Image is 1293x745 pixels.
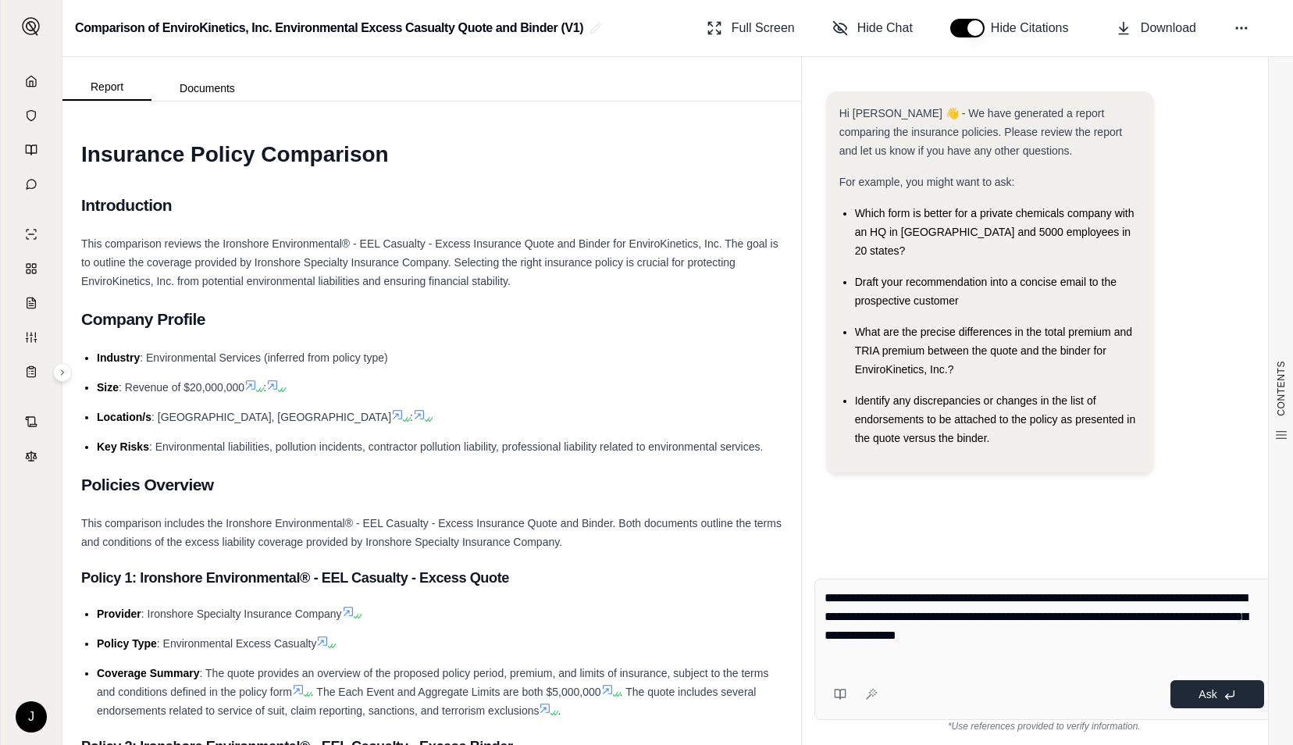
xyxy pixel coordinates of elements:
h2: Comparison of EnviroKinetics, Inc. Environmental Excess Casualty Quote and Binder (V1) [75,14,583,42]
span: . [557,704,561,717]
a: Single Policy [10,219,52,250]
h1: Insurance Policy Comparison [81,133,782,176]
h2: Company Profile [81,303,782,336]
span: Hide Chat [857,19,913,37]
span: Policy Type [97,637,157,650]
span: Size [97,381,119,394]
span: For example, you might want to ask: [839,176,1015,188]
h2: Introduction [81,189,782,222]
a: Policy Comparisons [10,253,52,284]
button: Expand sidebar [53,363,72,382]
div: J [16,701,47,733]
span: . The Each Event and Aggregate Limits are both $5,000,000 [311,686,601,698]
span: Provider [97,608,141,620]
div: *Use references provided to verify information. [814,720,1274,733]
span: : [410,411,413,423]
button: Report [62,74,151,101]
button: Download [1110,12,1202,44]
img: Expand sidebar [22,17,41,36]
a: Coverage Table [10,356,52,387]
span: Ask [1199,688,1216,700]
button: Hide Chat [826,12,919,44]
span: Hide Citations [991,19,1078,37]
span: Which form is better for a private chemicals company with an HQ in [GEOGRAPHIC_DATA] and 5000 emp... [855,207,1134,257]
span: : [GEOGRAPHIC_DATA], [GEOGRAPHIC_DATA] [151,411,391,423]
span: Coverage Summary [97,667,200,679]
h2: Policies Overview [81,469,782,501]
button: Expand sidebar [16,11,47,42]
span: : Environmental liabilities, pollution incidents, contractor pollution liability, professional li... [149,440,763,453]
span: Draft your recommendation into a concise email to the prospective customer [855,276,1117,307]
span: : The quote provides an overview of the proposed policy period, premium, and limits of insurance,... [97,667,768,698]
span: : Ironshore Specialty Insurance Company [141,608,342,620]
a: Legal Search Engine [10,440,52,472]
span: This comparison reviews the Ironshore Environmental® - EEL Casualty - Excess Insurance Quote and ... [81,237,778,287]
span: : Environmental Excess Casualty [157,637,317,650]
span: Hi [PERSON_NAME] 👋 - We have generated a report comparing the insurance policies. Please review t... [839,107,1123,157]
span: Key Risks [97,440,149,453]
span: Location/s [97,411,151,423]
span: Identify any discrepancies or changes in the list of endorsements to be attached to the policy as... [855,394,1136,444]
span: Download [1141,19,1196,37]
span: : [263,381,266,394]
span: CONTENTS [1275,361,1288,416]
a: Custom Report [10,322,52,353]
button: Ask [1170,680,1264,708]
span: : Revenue of $20,000,000 [119,381,244,394]
span: This comparison includes the Ironshore Environmental® - EEL Casualty - Excess Insurance Quote and... [81,517,782,548]
h3: Policy 1: Ironshore Environmental® - EEL Casualty - Excess Quote [81,564,782,592]
span: Industry [97,351,140,364]
span: Full Screen [732,19,795,37]
button: Full Screen [700,12,801,44]
a: Prompt Library [10,134,52,166]
a: Home [10,66,52,97]
a: Chat [10,169,52,200]
span: : Environmental Services (inferred from policy type) [140,351,387,364]
a: Documents Vault [10,100,52,131]
span: What are the precise differences in the total premium and TRIA premium between the quote and the ... [855,326,1132,376]
a: Contract Analysis [10,406,52,437]
a: Claim Coverage [10,287,52,319]
button: Documents [151,76,263,101]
